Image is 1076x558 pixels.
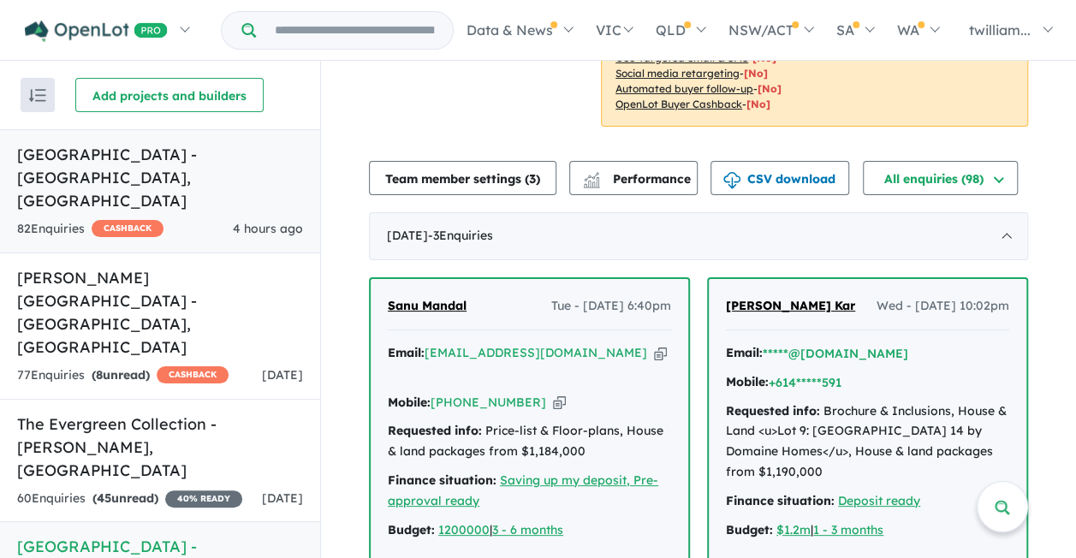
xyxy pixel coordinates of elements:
[615,67,740,80] u: Social media retargeting
[615,82,753,95] u: Automated buyer follow-up
[388,472,496,488] strong: Finance situation:
[17,143,303,212] h5: [GEOGRAPHIC_DATA] - [GEOGRAPHIC_DATA] , [GEOGRAPHIC_DATA]
[877,296,1009,317] span: Wed - [DATE] 10:02pm
[428,228,493,243] span: - 3 Enquir ies
[425,345,647,360] a: [EMAIL_ADDRESS][DOMAIN_NAME]
[17,489,242,509] div: 60 Enquir ies
[92,220,163,237] span: CASHBACK
[710,161,849,195] button: CSV download
[726,345,763,360] strong: Email:
[157,366,229,383] span: CASHBACK
[615,98,742,110] u: OpenLot Buyer Cashback
[17,219,163,240] div: 82 Enquir ies
[551,296,671,317] span: Tue - [DATE] 6:40pm
[388,395,431,410] strong: Mobile:
[92,367,150,383] strong: ( unread)
[586,171,691,187] span: Performance
[388,345,425,360] strong: Email:
[726,493,835,508] strong: Finance situation:
[583,177,600,188] img: bar-chart.svg
[726,298,855,313] span: [PERSON_NAME] Kar
[17,266,303,359] h5: [PERSON_NAME][GEOGRAPHIC_DATA] - [GEOGRAPHIC_DATA] , [GEOGRAPHIC_DATA]
[553,394,566,412] button: Copy
[569,161,698,195] button: Performance
[726,374,769,389] strong: Mobile:
[388,296,467,317] a: Sanu Mandal
[654,344,667,362] button: Copy
[25,21,168,42] img: Openlot PRO Logo White
[388,298,467,313] span: Sanu Mandal
[262,490,303,506] span: [DATE]
[165,490,242,508] span: 40 % READY
[776,522,811,537] a: $1.2m
[726,522,773,537] strong: Budget:
[388,522,435,537] strong: Budget:
[758,82,782,95] span: [No]
[388,423,482,438] strong: Requested info:
[584,172,599,181] img: line-chart.svg
[29,89,46,102] img: sort.svg
[744,67,768,80] span: [No]
[969,21,1031,39] span: twilliam...
[17,413,303,482] h5: The Evergreen Collection - [PERSON_NAME] , [GEOGRAPHIC_DATA]
[492,522,563,537] a: 3 - 6 months
[369,161,556,195] button: Team member settings (3)
[813,522,883,537] a: 1 - 3 months
[97,490,111,506] span: 45
[726,296,855,317] a: [PERSON_NAME] Kar
[863,161,1018,195] button: All enquiries (98)
[746,98,770,110] span: [No]
[17,365,229,386] div: 77 Enquir ies
[262,367,303,383] span: [DATE]
[529,171,536,187] span: 3
[726,401,1009,483] div: Brochure & Inclusions, House & Land <u>Lot 9: [GEOGRAPHIC_DATA] 14 by Domaine Homes</u>, House & ...
[838,493,920,508] a: Deposit ready
[726,403,820,418] strong: Requested info:
[96,367,103,383] span: 8
[388,421,671,462] div: Price-list & Floor-plans, House & land packages from $1,184,000
[438,522,490,537] a: 1200000
[233,221,303,236] span: 4 hours ago
[723,172,740,189] img: download icon
[388,472,658,508] a: Saving up my deposit, Pre-approval ready
[75,78,264,112] button: Add projects and builders
[92,490,158,506] strong: ( unread)
[369,212,1028,260] div: [DATE]
[726,520,1009,541] div: |
[388,520,671,541] div: |
[259,12,449,49] input: Try estate name, suburb, builder or developer
[431,395,546,410] a: [PHONE_NUMBER]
